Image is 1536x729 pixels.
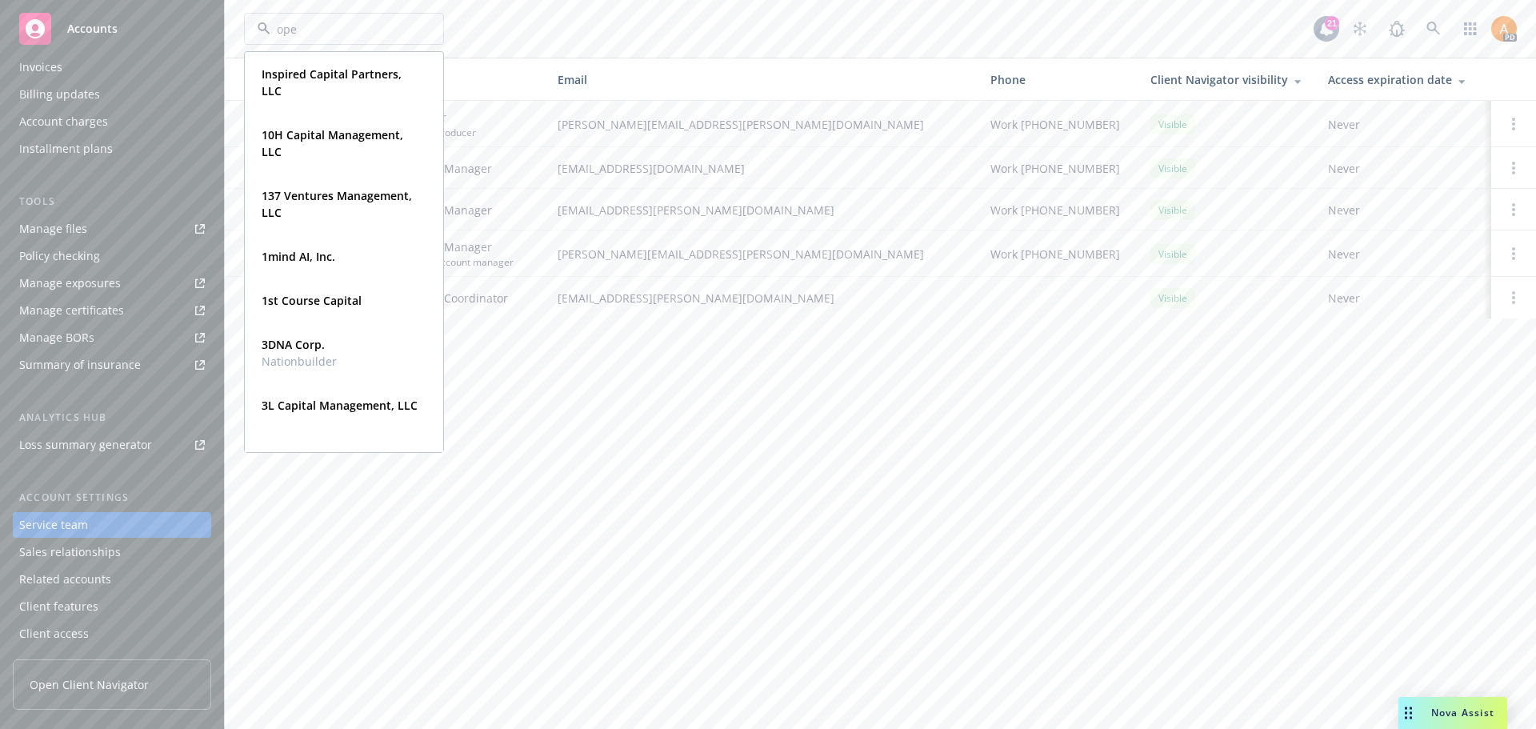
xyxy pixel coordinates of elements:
a: Billing updates [13,82,211,107]
span: Account Coordinator [398,290,508,306]
a: Switch app [1454,13,1486,45]
div: 21 [1325,16,1339,30]
div: Summary of insurance [19,352,141,378]
a: Sales relationships [13,539,211,565]
span: [EMAIL_ADDRESS][PERSON_NAME][DOMAIN_NAME] [558,202,965,218]
div: Account settings [13,490,211,506]
a: Report a Bug [1381,13,1413,45]
div: Account charges [19,109,108,134]
span: Primary account manager [398,255,514,269]
div: Visible [1150,114,1195,134]
div: Tools [13,194,211,210]
a: Related accounts [13,567,211,592]
div: Client features [19,594,98,619]
a: Search [1418,13,1450,45]
span: Nova Assist [1431,706,1494,719]
a: Summary of insurance [13,352,211,378]
span: Work [PHONE_NUMBER] [990,116,1120,133]
a: Invoices [13,54,211,80]
div: Installment plans [19,136,113,162]
a: Client access [13,621,211,647]
div: Access expiration date [1328,71,1478,88]
div: Visible [1150,288,1195,308]
span: [PERSON_NAME][EMAIL_ADDRESS][PERSON_NAME][DOMAIN_NAME] [558,116,965,133]
span: Accounts [67,22,118,35]
a: Manage exposures [13,270,211,296]
div: Client Navigator visibility [1150,71,1302,88]
div: Loss summary generator [19,432,152,458]
div: Manage certificates [19,298,124,323]
a: Manage certificates [13,298,211,323]
a: Installment plans [13,136,211,162]
div: Manage exposures [19,270,121,296]
span: [EMAIL_ADDRESS][PERSON_NAME][DOMAIN_NAME] [558,290,965,306]
div: Analytics hub [13,410,211,426]
div: Drag to move [1398,697,1418,729]
div: Invoices [19,54,62,80]
div: Visible [1150,244,1195,264]
a: Manage files [13,216,211,242]
div: Visible [1150,200,1195,220]
strong: 3DNA Corp. [262,337,325,352]
div: Visible [1150,158,1195,178]
span: Never [1328,202,1478,218]
a: Policy checking [13,243,211,269]
span: Never [1328,116,1478,133]
strong: 10H Capital Management, LLC [262,127,403,159]
div: Related accounts [19,567,111,592]
strong: 137 Ventures Management, LLC [262,188,412,220]
strong: Inspired Capital Partners, LLC [262,66,402,98]
span: Work [PHONE_NUMBER] [990,202,1120,218]
span: Never [1328,160,1478,177]
div: Email [558,71,965,88]
span: Account Manager [398,160,492,177]
span: Work [PHONE_NUMBER] [990,246,1120,262]
a: Accounts [13,6,211,51]
a: Manage BORs [13,325,211,350]
span: Nationbuilder [262,353,337,370]
input: Filter by keyword [270,21,411,38]
a: Loss summary generator [13,432,211,458]
div: Client access [19,621,89,647]
span: [PERSON_NAME][EMAIL_ADDRESS][PERSON_NAME][DOMAIN_NAME] [558,246,965,262]
a: Client features [13,594,211,619]
span: Never [1328,246,1478,262]
span: Open Client Navigator [30,676,149,693]
div: Policy checking [19,243,100,269]
div: Phone [990,71,1125,88]
span: [EMAIL_ADDRESS][DOMAIN_NAME] [558,160,965,177]
span: Account Manager [398,202,492,218]
button: Nova Assist [1398,697,1507,729]
strong: 3L Capital Management, LLC [262,398,418,413]
div: Manage BORs [19,325,94,350]
a: Stop snowing [1344,13,1376,45]
a: Account charges [13,109,211,134]
div: Billing updates [19,82,100,107]
strong: 1st Course Capital [262,293,362,308]
img: photo [1491,16,1517,42]
div: Sales relationships [19,539,121,565]
div: Manage files [19,216,87,242]
div: Role [398,71,532,88]
span: Work [PHONE_NUMBER] [990,160,1120,177]
span: Never [1328,290,1478,306]
a: Service team [13,512,211,538]
strong: 1mind AI, Inc. [262,249,335,264]
span: Account Manager [398,238,514,255]
div: Service team [19,512,88,538]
